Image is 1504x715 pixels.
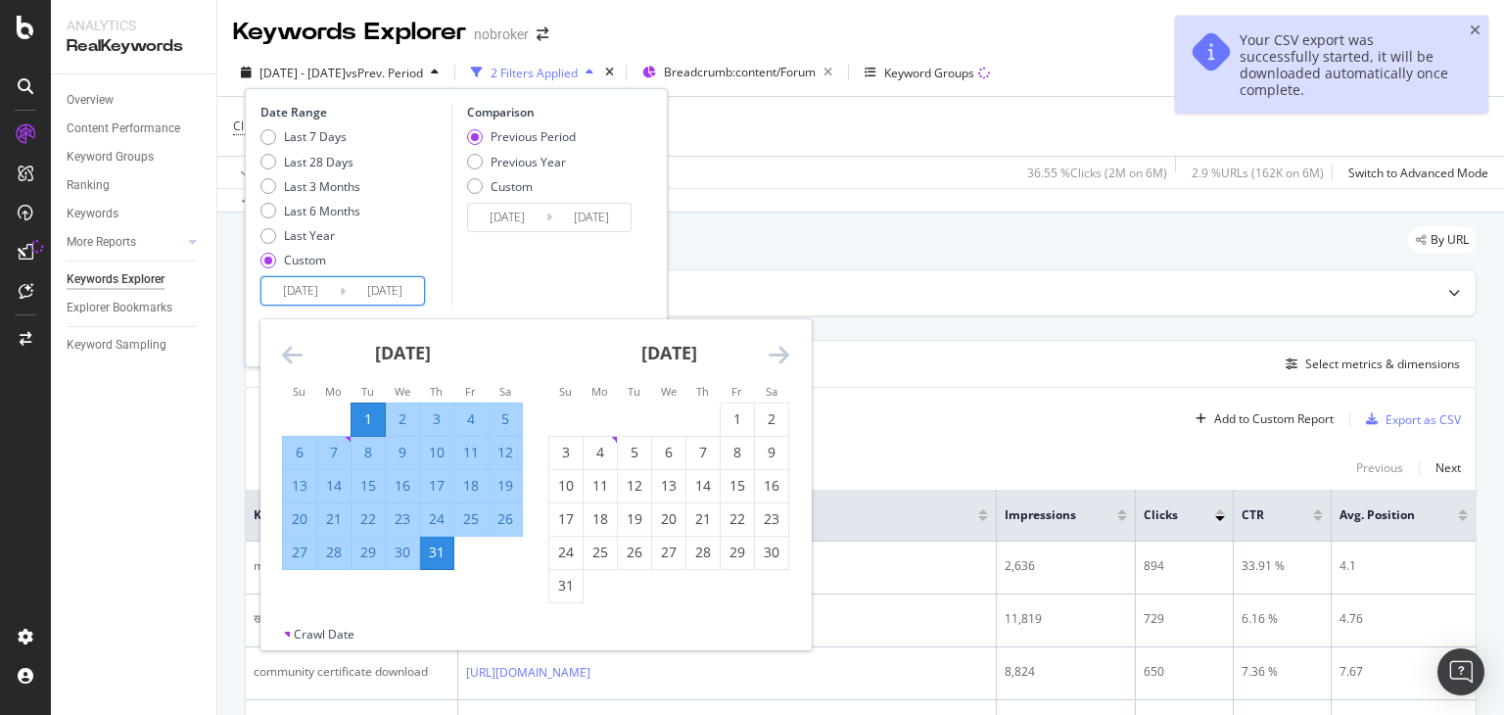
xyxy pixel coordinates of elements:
[491,178,533,195] div: Custom
[317,543,351,562] div: 28
[352,403,386,436] td: Selected as start date. Tuesday, July 1, 2025
[467,178,576,195] div: Custom
[260,178,360,195] div: Last 3 Months
[584,543,617,562] div: 25
[420,469,454,502] td: Selected. Thursday, July 17, 2025
[352,436,386,469] td: Selected. Tuesday, July 8, 2025
[537,27,548,41] div: arrow-right-arrow-left
[352,509,385,529] div: 22
[386,403,420,436] td: Selected. Wednesday, July 2, 2025
[549,536,584,569] td: Choose Sunday, August 24, 2025 as your check-out date. It’s available.
[67,298,203,318] a: Explorer Bookmarks
[721,409,754,429] div: 1
[254,557,449,575] div: msedcl bill download
[325,384,342,399] small: Mo
[386,409,419,429] div: 2
[67,35,201,58] div: RealKeywords
[721,543,754,562] div: 29
[454,502,489,536] td: Selected. Friday, July 25, 2025
[755,536,789,569] td: Choose Saturday, August 30, 2025 as your check-out date. It’s available.
[67,298,172,318] div: Explorer Bookmarks
[1144,557,1225,575] div: 894
[755,403,789,436] td: Choose Saturday, August 2, 2025 as your check-out date. It’s available.
[549,569,584,602] td: Choose Sunday, August 31, 2025 as your check-out date. It’s available.
[489,403,523,436] td: Selected. Saturday, July 5, 2025
[618,502,652,536] td: Choose Tuesday, August 19, 2025 as your check-out date. It’s available.
[1144,663,1225,681] div: 650
[352,543,385,562] div: 29
[1358,404,1461,435] button: Export as CSV
[618,469,652,502] td: Choose Tuesday, August 12, 2025 as your check-out date. It’s available.
[283,443,316,462] div: 6
[317,509,351,529] div: 21
[549,576,583,596] div: 31
[454,409,488,429] div: 4
[67,147,203,167] a: Keyword Groups
[284,154,353,170] div: Last 28 Days
[420,403,454,436] td: Selected. Thursday, July 3, 2025
[467,128,576,145] div: Previous Period
[284,203,360,219] div: Last 6 Months
[618,543,651,562] div: 26
[254,506,410,524] span: Keyword
[591,384,608,399] small: Mo
[721,403,755,436] td: Choose Friday, August 1, 2025 as your check-out date. It’s available.
[769,343,789,367] div: Move forward to switch to the next month.
[755,502,789,536] td: Choose Saturday, August 23, 2025 as your check-out date. It’s available.
[259,65,346,81] span: [DATE] - [DATE]
[283,502,317,536] td: Selected. Sunday, July 20, 2025
[346,277,424,305] input: End Date
[628,384,640,399] small: Tu
[584,476,617,496] div: 11
[652,536,686,569] td: Choose Wednesday, August 27, 2025 as your check-out date. It’s available.
[430,384,443,399] small: Th
[491,128,576,145] div: Previous Period
[317,443,351,462] div: 7
[661,384,677,399] small: We
[67,335,166,356] div: Keyword Sampling
[686,436,721,469] td: Choose Thursday, August 7, 2025 as your check-out date. It’s available.
[686,469,721,502] td: Choose Thursday, August 14, 2025 as your check-out date. It’s available.
[686,476,720,496] div: 14
[491,154,566,170] div: Previous Year
[1278,353,1460,376] button: Select metrics & dimensions
[463,57,601,88] button: 2 Filters Applied
[686,502,721,536] td: Choose Thursday, August 21, 2025 as your check-out date. It’s available.
[721,502,755,536] td: Choose Friday, August 22, 2025 as your check-out date. It’s available.
[283,536,317,569] td: Selected. Sunday, July 27, 2025
[652,502,686,536] td: Choose Wednesday, August 20, 2025 as your check-out date. It’s available.
[67,335,203,356] a: Keyword Sampling
[283,469,317,502] td: Selected. Sunday, July 13, 2025
[67,119,203,139] a: Content Performance
[352,409,385,429] div: 1
[1386,411,1461,428] div: Export as CSV
[386,436,420,469] td: Selected. Wednesday, July 9, 2025
[420,436,454,469] td: Selected. Thursday, July 10, 2025
[584,502,618,536] td: Choose Monday, August 18, 2025 as your check-out date. It’s available.
[1435,459,1461,476] div: Next
[317,502,352,536] td: Selected. Monday, July 21, 2025
[465,384,476,399] small: Fr
[454,403,489,436] td: Selected. Friday, July 4, 2025
[857,57,998,88] button: Keyword Groups
[1435,456,1461,480] button: Next
[618,509,651,529] div: 19
[260,154,360,170] div: Last 28 Days
[454,509,488,529] div: 25
[1356,459,1403,476] div: Previous
[641,341,697,364] strong: [DATE]
[491,65,578,81] div: 2 Filters Applied
[1339,610,1468,628] div: 4.76
[261,277,340,305] input: Start Date
[420,476,453,496] div: 17
[260,227,360,244] div: Last Year
[766,384,777,399] small: Sa
[618,443,651,462] div: 5
[1339,506,1429,524] span: Avg. Position
[454,476,488,496] div: 18
[652,509,685,529] div: 20
[755,469,789,502] td: Choose Saturday, August 16, 2025 as your check-out date. It’s available.
[260,252,360,268] div: Custom
[352,469,386,502] td: Selected. Tuesday, July 15, 2025
[1470,24,1480,37] div: close toast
